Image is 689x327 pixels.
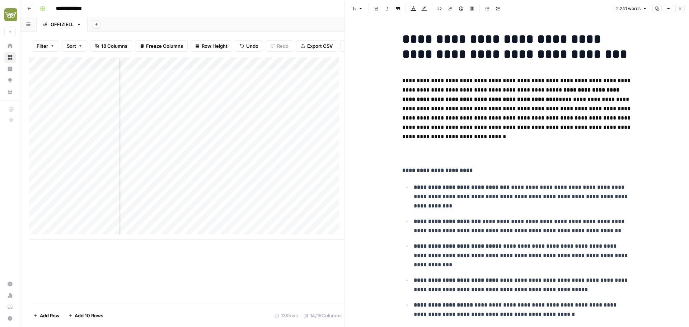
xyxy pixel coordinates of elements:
[67,42,76,50] span: Sort
[32,40,59,52] button: Filter
[90,40,132,52] button: 18 Columns
[37,17,88,32] a: OFFIZIELL
[64,310,108,321] button: Add 10 Rows
[4,8,17,21] img: Evergreen Media Logo
[307,42,333,50] span: Export CSV
[146,42,183,50] span: Freeze Columns
[4,290,16,301] a: Usage
[4,313,16,324] button: Help + Support
[296,40,337,52] button: Export CSV
[51,21,74,28] div: OFFIZIELL
[202,42,228,50] span: Row Height
[4,86,16,98] a: Your Data
[616,5,641,12] span: 2.241 words
[75,312,103,319] span: Add 10 Rows
[40,312,60,319] span: Add Row
[4,52,16,63] a: Browse
[272,310,301,321] div: 13 Rows
[246,42,258,50] span: Undo
[37,42,48,50] span: Filter
[62,40,87,52] button: Sort
[135,40,188,52] button: Freeze Columns
[4,40,16,52] a: Home
[4,6,16,24] button: Workspace: Evergreen Media
[101,42,127,50] span: 18 Columns
[29,310,64,321] button: Add Row
[191,40,232,52] button: Row Height
[613,4,650,13] button: 2.241 words
[266,40,293,52] button: Redo
[4,278,16,290] a: Settings
[301,310,344,321] div: 14/18 Columns
[235,40,263,52] button: Undo
[4,75,16,86] a: Opportunities
[4,301,16,313] a: Learning Hub
[277,42,289,50] span: Redo
[4,63,16,75] a: Insights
